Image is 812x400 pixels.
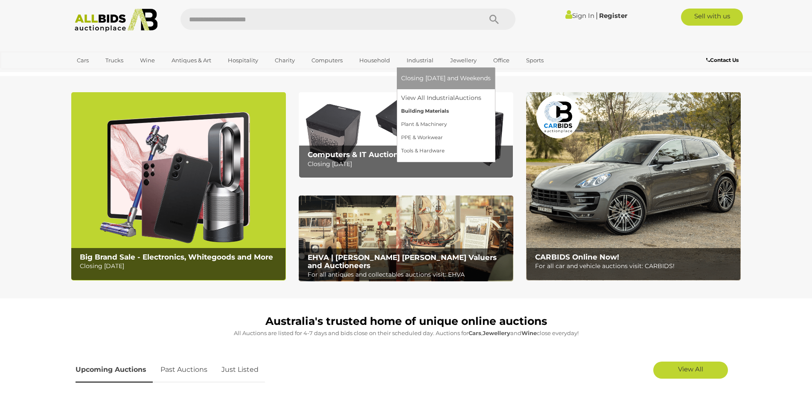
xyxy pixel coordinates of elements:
[678,365,703,373] span: View All
[80,261,281,272] p: Closing [DATE]
[76,315,737,327] h1: Australia's trusted home of unique online auctions
[469,330,481,336] strong: Cars
[71,67,143,82] a: [GEOGRAPHIC_DATA]
[526,92,741,280] a: CARBIDS Online Now! CARBIDS Online Now! For all car and vehicle auctions visit: CARBIDS!
[488,53,515,67] a: Office
[166,53,217,67] a: Antiques & Art
[354,53,396,67] a: Household
[445,53,482,67] a: Jewellery
[483,330,510,336] strong: Jewellery
[706,57,739,63] b: Contact Us
[100,53,129,67] a: Trucks
[76,328,737,338] p: All Auctions are listed for 4-7 days and bids close on their scheduled day. Auctions for , and cl...
[681,9,743,26] a: Sell with us
[599,12,627,20] a: Register
[299,196,513,282] a: EHVA | Evans Hastings Valuers and Auctioneers EHVA | [PERSON_NAME] [PERSON_NAME] Valuers and Auct...
[71,53,94,67] a: Cars
[299,196,513,282] img: EHVA | Evans Hastings Valuers and Auctioneers
[401,53,439,67] a: Industrial
[653,362,728,379] a: View All
[70,9,163,32] img: Allbids.com.au
[535,253,619,261] b: CARBIDS Online Now!
[222,53,264,67] a: Hospitality
[565,12,594,20] a: Sign In
[308,269,509,280] p: For all antiques and collectables auctions visit: EHVA
[80,253,273,261] b: Big Brand Sale - Electronics, Whitegoods and More
[521,53,549,67] a: Sports
[306,53,348,67] a: Computers
[299,92,513,178] a: Computers & IT Auction Computers & IT Auction Closing [DATE]
[521,330,537,336] strong: Wine
[76,357,153,382] a: Upcoming Auctions
[535,261,736,272] p: For all car and vehicle auctions visit: CARBIDS!
[473,9,515,30] button: Search
[299,92,513,178] img: Computers & IT Auction
[596,11,598,20] span: |
[269,53,300,67] a: Charity
[134,53,160,67] a: Wine
[526,92,741,280] img: CARBIDS Online Now!
[215,357,265,382] a: Just Listed
[706,55,741,65] a: Contact Us
[308,253,497,270] b: EHVA | [PERSON_NAME] [PERSON_NAME] Valuers and Auctioneers
[71,92,286,280] img: Big Brand Sale - Electronics, Whitegoods and More
[71,92,286,280] a: Big Brand Sale - Electronics, Whitegoods and More Big Brand Sale - Electronics, Whitegoods and Mo...
[154,357,214,382] a: Past Auctions
[308,150,399,159] b: Computers & IT Auction
[308,159,509,169] p: Closing [DATE]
